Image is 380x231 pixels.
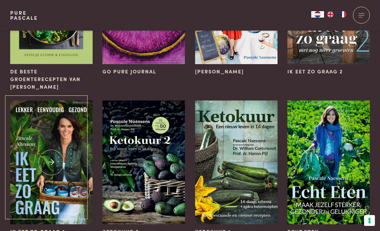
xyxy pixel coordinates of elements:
[287,68,343,75] span: Ik eet zo graag 2
[364,215,375,226] button: Uw voorkeuren voor toestemming voor trackingtechnologieën
[337,11,349,18] a: FR
[102,68,156,75] span: Go Pure Journal
[287,101,370,224] img: Echt eten
[102,101,185,224] img: Ketokuur 2
[195,68,244,75] span: [PERSON_NAME]
[311,11,349,18] aside: Language selected: Nederlands
[324,11,349,18] ul: Language list
[10,10,38,20] a: PurePascale
[10,68,93,91] span: De beste groenterecepten van [PERSON_NAME]
[10,101,93,224] img: Ik eet zo graag 1
[324,11,337,18] a: EN
[311,11,324,18] div: Language
[311,11,324,18] a: NL
[195,101,278,224] img: Ketokuur 1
